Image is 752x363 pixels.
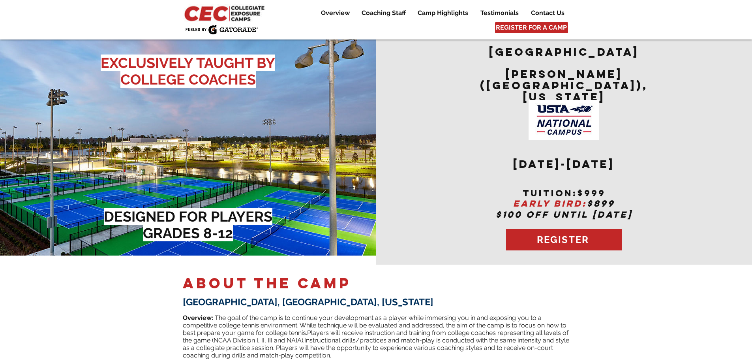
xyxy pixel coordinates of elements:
[183,329,568,344] span: Players will receive instruction and training from college coaches representing all levels of the...
[480,79,648,103] span: ([GEOGRAPHIC_DATA]), [US_STATE]
[506,229,622,250] a: REGISTER
[496,23,567,32] span: REGISTER FOR A CAMP
[315,8,355,18] a: Overview
[537,234,589,245] span: REGISTER
[506,67,623,81] span: [PERSON_NAME]
[513,157,615,171] span: [DATE]-[DATE]
[183,314,213,322] span: Overview:
[143,225,233,241] span: GRADES 8-12
[525,8,570,18] a: Contact Us
[489,45,639,58] span: [GEOGRAPHIC_DATA]
[309,8,570,18] nav: Site
[104,208,272,225] span: DESIGNED FOR PLAYERS
[183,314,566,337] span: ​ The goal of the camp is to continue your development as a player while immersing you in and exp...
[183,274,351,292] span: ABOUT THE CAMP
[476,8,523,18] p: Testimonials
[185,25,258,34] img: Fueled by Gatorade.png
[527,8,568,18] p: Contact Us
[358,8,410,18] p: Coaching Staff
[495,22,568,33] a: REGISTER FOR A CAMP
[496,209,632,220] span: $100 OFF UNTIL [DATE]
[356,8,411,18] a: Coaching Staff
[414,8,472,18] p: Camp Highlights
[474,8,525,18] a: Testimonials
[101,55,275,88] span: EXCLUSIVELY TAUGHT BY COLLEGE COACHES
[183,296,433,308] span: [GEOGRAPHIC_DATA], [GEOGRAPHIC_DATA], [US_STATE]
[183,4,268,22] img: CEC Logo Primary_edited.jpg
[317,8,354,18] p: Overview
[587,198,615,209] span: $899
[183,337,569,359] span: Instructional drills/practices and match-play is conducted with the same intensity and style as a...
[412,8,474,18] a: Camp Highlights
[523,188,606,199] span: tuition:$999
[513,198,587,209] span: EARLY BIRD:
[529,100,599,140] img: USTA Campus image_edited.jpg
